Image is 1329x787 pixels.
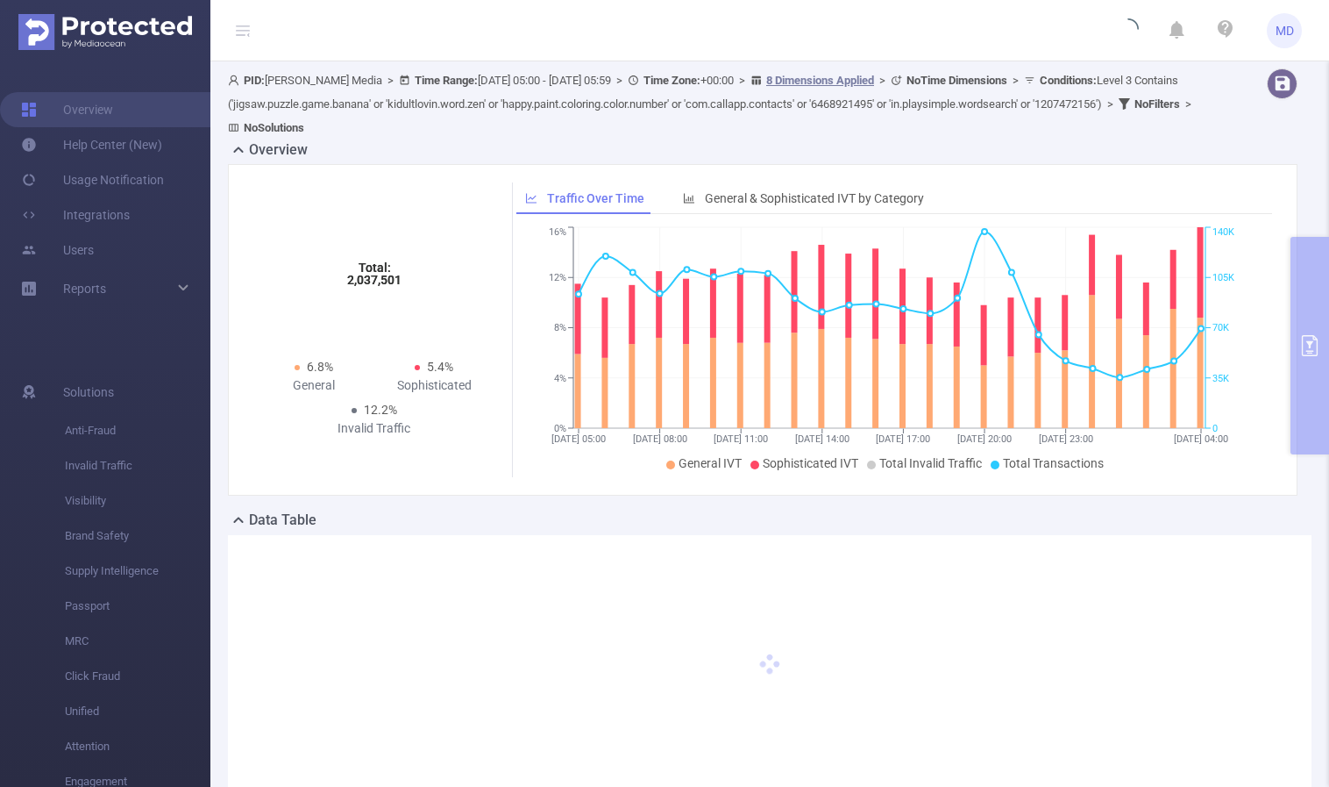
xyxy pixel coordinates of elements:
span: Unified [65,694,210,729]
span: > [1102,97,1119,111]
b: No Solutions [244,121,304,134]
span: Reports [63,282,106,296]
a: Integrations [21,197,130,233]
tspan: 35K [1212,373,1229,384]
tspan: 2,037,501 [347,273,402,287]
span: > [1007,74,1024,87]
a: Reports [63,271,106,306]
div: General [253,376,374,395]
div: Sophisticated [374,376,495,395]
h2: Data Table [249,510,316,531]
span: Traffic Over Time [547,191,644,205]
u: 8 Dimensions Applied [766,74,874,87]
span: 12.2% [364,403,397,417]
img: Protected Media [18,14,192,50]
span: Supply Intelligence [65,554,210,589]
a: Users [21,233,94,268]
span: Visibility [65,483,210,519]
tspan: [DATE] 05:00 [551,433,606,445]
a: Overview [21,92,113,127]
tspan: 12% [549,272,566,283]
tspan: 70K [1212,323,1229,334]
b: No Filters [1134,97,1180,111]
b: Time Zone: [643,74,700,87]
span: > [382,74,399,87]
tspan: [DATE] 20:00 [957,433,1012,445]
span: Solutions [63,375,114,410]
tspan: 140K [1212,227,1234,239]
span: MRC [65,624,210,659]
a: Usage Notification [21,162,164,197]
span: MD [1276,13,1294,48]
div: Invalid Traffic [314,419,435,438]
tspan: [DATE] 08:00 [632,433,686,445]
i: icon: loading [1118,18,1139,43]
span: Brand Safety [65,519,210,554]
tspan: 0% [554,423,566,434]
span: > [874,74,891,87]
span: 5.4% [427,360,453,374]
span: Click Fraud [65,659,210,694]
span: Attention [65,729,210,764]
span: Total Invalid Traffic [879,456,982,470]
tspan: [DATE] 14:00 [794,433,849,445]
tspan: [DATE] 04:00 [1174,433,1228,445]
tspan: [DATE] 17:00 [876,433,930,445]
b: No Time Dimensions [906,74,1007,87]
span: Anti-Fraud [65,413,210,448]
a: Help Center (New) [21,127,162,162]
span: General IVT [679,456,742,470]
span: [PERSON_NAME] Media [DATE] 05:00 - [DATE] 05:59 +00:00 [228,74,1197,134]
tspan: 4% [554,373,566,384]
tspan: Total: [358,261,390,275]
h2: Overview [249,140,308,161]
span: Total Transactions [1003,456,1104,470]
tspan: [DATE] 11:00 [714,433,768,445]
span: > [611,74,628,87]
tspan: 16% [549,227,566,239]
span: Passport [65,589,210,624]
i: icon: line-chart [525,192,537,204]
span: 6.8% [307,360,333,374]
span: > [734,74,750,87]
b: Conditions : [1040,74,1097,87]
span: General & Sophisticated IVT by Category [705,191,924,205]
tspan: 105K [1212,272,1234,283]
span: Sophisticated IVT [763,456,858,470]
tspan: [DATE] 23:00 [1038,433,1092,445]
span: > [1180,97,1197,111]
tspan: 8% [554,323,566,334]
i: icon: bar-chart [683,192,695,204]
span: Invalid Traffic [65,448,210,483]
b: Time Range: [415,74,478,87]
i: icon: user [228,75,244,86]
b: PID: [244,74,265,87]
tspan: 0 [1212,423,1218,434]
